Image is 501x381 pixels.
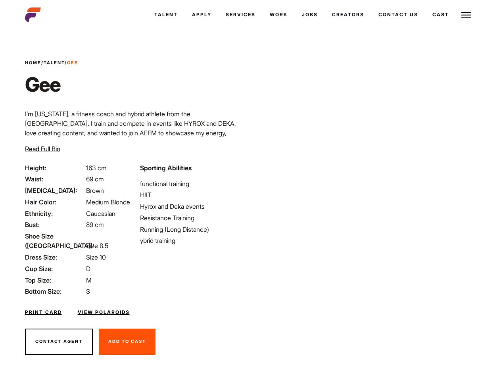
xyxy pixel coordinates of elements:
[147,4,185,25] a: Talent
[25,60,78,66] span: / /
[25,275,84,285] span: Top Size:
[86,198,130,206] span: Medium Blonde
[25,186,84,195] span: [MEDICAL_DATA]:
[108,339,146,344] span: Add To Cast
[25,287,84,296] span: Bottom Size:
[140,213,246,223] li: Resistance Training
[25,174,84,184] span: Waist:
[185,4,219,25] a: Apply
[25,73,78,96] h1: Gee
[25,60,41,65] a: Home
[140,190,246,200] li: HIIT
[86,265,90,273] span: D
[86,276,92,284] span: M
[295,4,325,25] a: Jobs
[86,287,90,295] span: S
[140,164,192,172] strong: Sporting Abilities
[461,10,471,20] img: Burger icon
[44,60,65,65] a: Talent
[25,109,246,147] p: I’m [US_STATE], a fitness coach and hybrid athlete from the [GEOGRAPHIC_DATA]. I train and compet...
[219,4,263,25] a: Services
[140,225,246,234] li: Running (Long Distance)
[325,4,371,25] a: Creators
[86,210,115,217] span: Caucasian
[86,253,106,261] span: Size 10
[25,220,84,229] span: Bust:
[78,309,130,316] a: View Polaroids
[67,60,78,65] strong: Gee
[25,309,62,316] a: Print Card
[25,145,60,153] span: Read Full Bio
[86,187,104,194] span: Brown
[371,4,425,25] a: Contact Us
[25,197,84,207] span: Hair Color:
[25,329,93,355] button: Contact Agent
[25,7,41,23] img: cropped-aefm-brand-fav-22-square.png
[140,179,246,189] li: functional training
[25,163,84,173] span: Height:
[263,4,295,25] a: Work
[425,4,456,25] a: Cast
[86,221,104,229] span: 89 cm
[86,175,104,183] span: 69 cm
[140,236,246,245] li: ybrid training
[25,209,84,218] span: Ethnicity:
[99,329,155,355] button: Add To Cast
[25,252,84,262] span: Dress Size:
[86,242,108,250] span: Size 8.5
[140,202,246,211] li: Hyrox and Deka events
[25,264,84,273] span: Cup Size:
[25,144,60,154] button: Read Full Bio
[25,231,84,250] span: Shoe Size ([GEOGRAPHIC_DATA]):
[86,164,107,172] span: 163 cm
